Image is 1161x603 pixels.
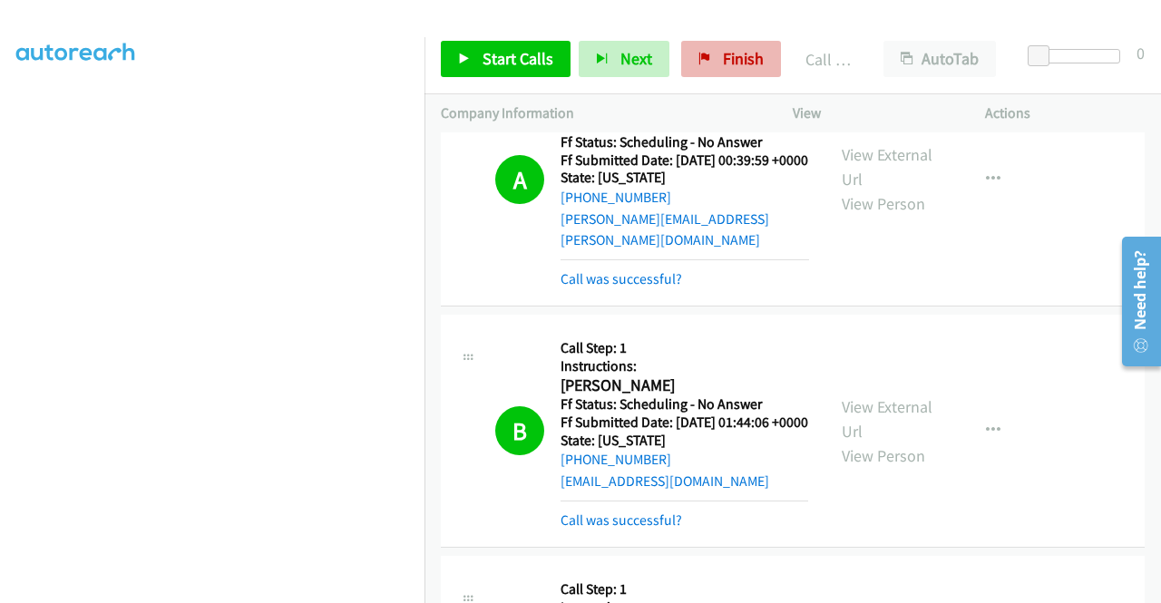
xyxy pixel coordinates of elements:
a: View Person [842,193,925,214]
h5: Ff Submitted Date: [DATE] 01:44:06 +0000 [561,413,808,432]
a: View External Url [842,144,932,190]
h1: A [495,155,544,204]
a: Start Calls [441,41,571,77]
a: Finish [681,41,781,77]
button: AutoTab [883,41,996,77]
a: View External Url [842,396,932,442]
span: Next [620,48,652,69]
a: Call was successful? [561,270,682,287]
iframe: Resource Center [1109,229,1161,374]
button: Next [579,41,669,77]
span: Finish [723,48,764,69]
p: Company Information [441,102,760,124]
h1: B [495,406,544,455]
h5: Call Step: 1 [561,339,808,357]
h5: Ff Status: Scheduling - No Answer [561,395,808,413]
a: View Person [842,445,925,466]
h5: Ff Status: Scheduling - No Answer [561,133,809,151]
h5: State: [US_STATE] [561,169,809,187]
h5: Ff Submitted Date: [DATE] 00:39:59 +0000 [561,151,809,170]
a: [PHONE_NUMBER] [561,451,671,468]
h2: [PERSON_NAME] [561,375,803,396]
h5: Call Step: 1 [561,580,808,598]
a: [PHONE_NUMBER] [561,189,671,206]
h5: State: [US_STATE] [561,432,808,450]
p: Actions [985,102,1145,124]
h5: Instructions: [561,357,808,375]
p: View [793,102,952,124]
a: [EMAIL_ADDRESS][DOMAIN_NAME] [561,472,769,490]
p: Call Completed [805,47,851,72]
a: [PERSON_NAME][EMAIL_ADDRESS][PERSON_NAME][DOMAIN_NAME] [561,210,769,249]
span: Start Calls [483,48,553,69]
a: Call was successful? [561,511,682,529]
div: 0 [1137,41,1145,65]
